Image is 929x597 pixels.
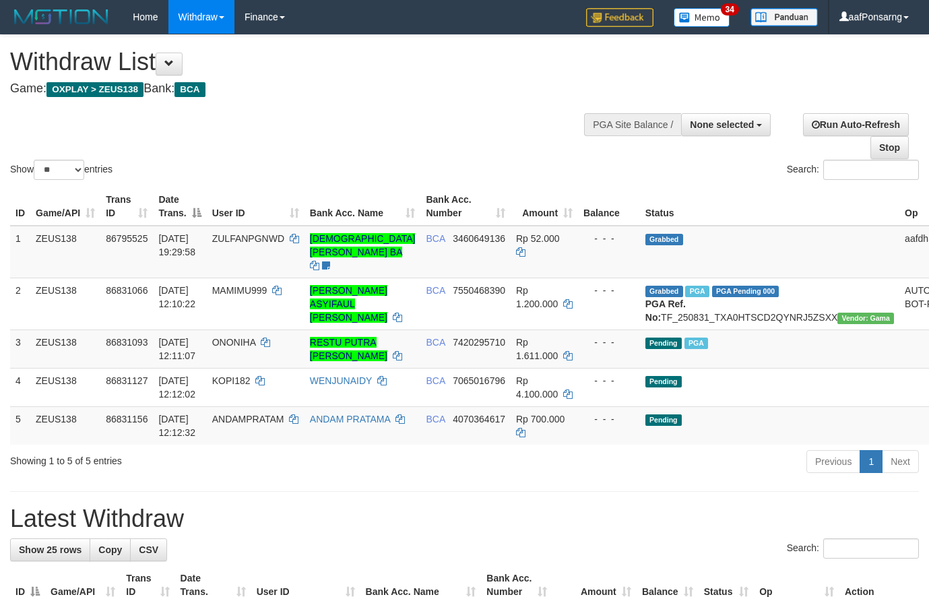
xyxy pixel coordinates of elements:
[212,285,267,296] span: MAMIMU999
[516,375,558,400] span: Rp 4.100.000
[645,234,683,245] span: Grabbed
[453,285,505,296] span: Copy 7550468390 to clipboard
[90,538,131,561] a: Copy
[106,337,148,348] span: 86831093
[30,329,100,368] td: ZEUS138
[158,285,195,309] span: [DATE] 12:10:22
[10,406,30,445] td: 5
[583,284,635,297] div: - - -
[19,544,82,555] span: Show 25 rows
[139,544,158,555] span: CSV
[453,337,505,348] span: Copy 7420295710 to clipboard
[690,119,754,130] span: None selected
[712,286,779,297] span: PGA Pending
[837,313,894,324] span: Vendor URL: https://trx31.1velocity.biz
[130,538,167,561] a: CSV
[10,278,30,329] td: 2
[10,49,606,75] h1: Withdraw List
[516,414,565,425] span: Rp 700.000
[10,368,30,406] td: 4
[685,286,709,297] span: Marked by aafnoeunsreypich
[823,538,919,559] input: Search:
[106,285,148,296] span: 86831066
[207,187,305,226] th: User ID: activate to sort column ascending
[310,285,387,323] a: [PERSON_NAME] ASYIFAUL [PERSON_NAME]
[674,8,730,27] img: Button%20Memo.svg
[420,187,511,226] th: Bank Acc. Number: activate to sort column ascending
[684,338,708,349] span: Marked by aafnoeunsreypich
[30,226,100,278] td: ZEUS138
[583,232,635,245] div: - - -
[453,375,505,386] span: Copy 7065016796 to clipboard
[787,538,919,559] label: Search:
[310,233,416,257] a: [DEMOGRAPHIC_DATA][PERSON_NAME] BA
[806,450,860,473] a: Previous
[30,278,100,329] td: ZEUS138
[583,412,635,426] div: - - -
[174,82,205,97] span: BCA
[516,285,558,309] span: Rp 1.200.000
[882,450,919,473] a: Next
[212,414,284,425] span: ANDAMPRATAM
[310,414,390,425] a: ANDAM PRATAMA
[158,233,195,257] span: [DATE] 19:29:58
[640,187,899,226] th: Status
[10,160,113,180] label: Show entries
[453,233,505,244] span: Copy 3460649136 to clipboard
[426,375,445,386] span: BCA
[10,449,377,468] div: Showing 1 to 5 of 5 entries
[803,113,909,136] a: Run Auto-Refresh
[584,113,681,136] div: PGA Site Balance /
[721,3,739,15] span: 34
[30,406,100,445] td: ZEUS138
[586,8,653,27] img: Feedback.jpg
[426,337,445,348] span: BCA
[426,414,445,425] span: BCA
[30,368,100,406] td: ZEUS138
[305,187,421,226] th: Bank Acc. Name: activate to sort column ascending
[583,336,635,349] div: - - -
[426,285,445,296] span: BCA
[645,338,682,349] span: Pending
[645,414,682,426] span: Pending
[645,286,683,297] span: Grabbed
[10,329,30,368] td: 3
[516,337,558,361] span: Rp 1.611.000
[426,233,445,244] span: BCA
[106,414,148,425] span: 86831156
[681,113,771,136] button: None selected
[860,450,883,473] a: 1
[511,187,578,226] th: Amount: activate to sort column ascending
[578,187,640,226] th: Balance
[645,298,686,323] b: PGA Ref. No:
[645,376,682,387] span: Pending
[10,187,30,226] th: ID
[10,538,90,561] a: Show 25 rows
[453,414,505,425] span: Copy 4070364617 to clipboard
[787,160,919,180] label: Search:
[158,337,195,361] span: [DATE] 12:11:07
[516,233,560,244] span: Rp 52.000
[870,136,909,159] a: Stop
[46,82,143,97] span: OXPLAY > ZEUS138
[158,375,195,400] span: [DATE] 12:12:02
[640,278,899,329] td: TF_250831_TXA0HTSCD2QYNRJ5ZSXX
[583,374,635,387] div: - - -
[10,226,30,278] td: 1
[158,414,195,438] span: [DATE] 12:12:32
[310,375,372,386] a: WENJUNAIDY
[30,187,100,226] th: Game/API: activate to sort column ascending
[153,187,206,226] th: Date Trans.: activate to sort column descending
[310,337,387,361] a: RESTU PUTRA [PERSON_NAME]
[750,8,818,26] img: panduan.png
[10,505,919,532] h1: Latest Withdraw
[34,160,84,180] select: Showentries
[212,337,256,348] span: ONONIHA
[100,187,153,226] th: Trans ID: activate to sort column ascending
[106,233,148,244] span: 86795525
[212,375,251,386] span: KOPI182
[823,160,919,180] input: Search:
[10,7,113,27] img: MOTION_logo.png
[106,375,148,386] span: 86831127
[212,233,284,244] span: ZULFANPGNWD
